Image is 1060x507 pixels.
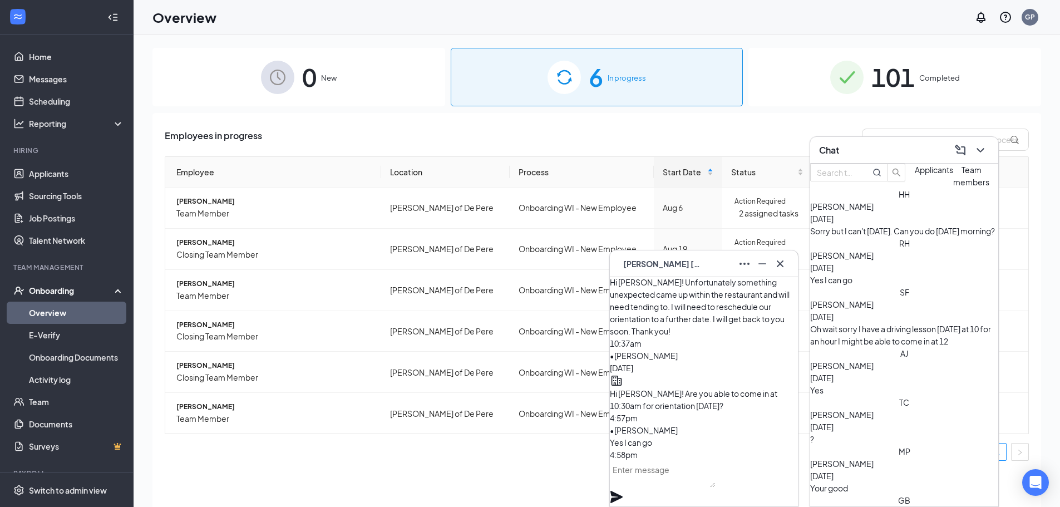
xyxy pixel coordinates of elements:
[817,166,857,179] input: Search team member
[302,58,317,96] span: 0
[381,157,510,188] th: Location
[610,363,633,373] span: [DATE]
[888,164,905,181] button: search
[810,250,874,260] span: [PERSON_NAME]
[381,393,510,434] td: [PERSON_NAME] of De Pere
[29,185,124,207] a: Sourcing Tools
[951,141,969,159] button: ComposeMessage
[954,144,967,157] svg: ComposeMessage
[810,214,834,224] span: [DATE]
[510,229,654,270] td: Onboarding WI - New Employee
[589,58,603,96] span: 6
[176,320,372,331] span: [PERSON_NAME]
[13,263,122,272] div: Team Management
[899,237,910,249] div: RH
[176,361,372,371] span: [PERSON_NAME]
[899,445,910,457] div: MP
[810,263,834,273] span: [DATE]
[738,257,751,270] svg: Ellipses
[176,207,372,219] span: Team Member
[663,166,705,178] span: Start Date
[610,337,798,350] div: 10:37am
[734,196,786,207] span: Action Required
[29,346,124,368] a: Onboarding Documents
[872,168,881,177] svg: MagnifyingGlass
[610,351,678,361] span: • [PERSON_NAME]
[810,201,874,211] span: [PERSON_NAME]
[810,410,874,420] span: [PERSON_NAME]
[915,165,953,175] span: Applicants
[13,485,24,496] svg: Settings
[29,302,124,324] a: Overview
[953,165,989,187] span: Team members
[29,46,124,68] a: Home
[810,373,834,383] span: [DATE]
[29,413,124,435] a: Documents
[381,229,510,270] td: [PERSON_NAME] of De Pere
[13,118,24,129] svg: Analysis
[900,347,908,360] div: AJ
[176,371,372,383] span: Closing Team Member
[1022,469,1049,496] div: Open Intercom Messenger
[810,433,998,445] div: ?
[29,163,124,185] a: Applicants
[810,299,874,309] span: [PERSON_NAME]
[176,330,372,342] span: Closing Team Member
[862,129,1029,151] input: Search by Name, Job Posting, or Process
[610,449,798,461] div: 4:58pm
[899,188,910,200] div: HH
[12,11,23,22] svg: WorkstreamLogo
[810,459,874,469] span: [PERSON_NAME]
[13,285,24,296] svg: UserCheck
[610,412,798,424] div: 4:57pm
[381,311,510,352] td: [PERSON_NAME] of De Pere
[165,129,262,151] span: Employees in progress
[176,196,372,207] span: [PERSON_NAME]
[29,285,115,296] div: Onboarding
[1017,449,1023,456] span: right
[999,11,1012,24] svg: QuestionInfo
[900,286,909,298] div: SF
[871,58,915,96] span: 101
[1011,443,1029,461] li: Next Page
[321,72,337,83] span: New
[888,168,905,177] span: search
[810,274,998,286] div: Yes I can go
[29,90,124,112] a: Scheduling
[29,435,124,457] a: SurveysCrown
[753,255,771,273] button: Minimize
[731,166,795,178] span: Status
[810,361,874,371] span: [PERSON_NAME]
[381,352,510,393] td: [PERSON_NAME] of De Pere
[610,490,623,504] svg: Plane
[510,157,654,188] th: Process
[899,396,909,408] div: TC
[29,229,124,252] a: Talent Network
[734,238,786,248] span: Action Required
[381,270,510,311] td: [PERSON_NAME] of De Pere
[810,422,834,432] span: [DATE]
[736,255,753,273] button: Ellipses
[773,257,787,270] svg: Cross
[810,384,998,396] div: Yes
[29,368,124,391] a: Activity log
[739,248,803,260] span: 2 assigned tasks
[29,68,124,90] a: Messages
[176,289,372,302] span: Team Member
[29,324,124,346] a: E-Verify
[608,72,646,83] span: In progress
[663,201,713,214] div: Aug 6
[898,494,910,506] div: GB
[739,207,803,219] span: 2 assigned tasks
[510,188,654,229] td: Onboarding WI - New Employee
[29,118,125,129] div: Reporting
[176,279,372,289] span: [PERSON_NAME]
[972,141,989,159] button: ChevronDown
[810,225,998,237] div: Sorry but I can't [DATE]. Can you do [DATE] morning?
[29,207,124,229] a: Job Postings
[510,352,654,393] td: Onboarding WI - New Employee
[29,485,107,496] div: Switch to admin view
[610,388,777,411] span: Hi [PERSON_NAME]! Are you able to come in at 10:30am for orientation [DATE]?
[810,471,834,481] span: [DATE]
